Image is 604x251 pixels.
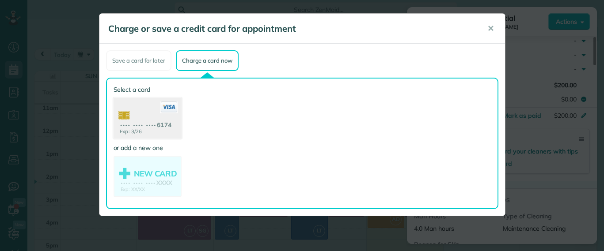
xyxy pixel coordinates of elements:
[108,22,475,35] h5: Charge or save a credit card for appointment
[487,23,494,34] span: ✕
[114,85,182,94] label: Select a card
[176,50,239,71] div: Charge a card now
[106,50,171,71] div: Save a card for later
[114,143,182,152] label: or add a new one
